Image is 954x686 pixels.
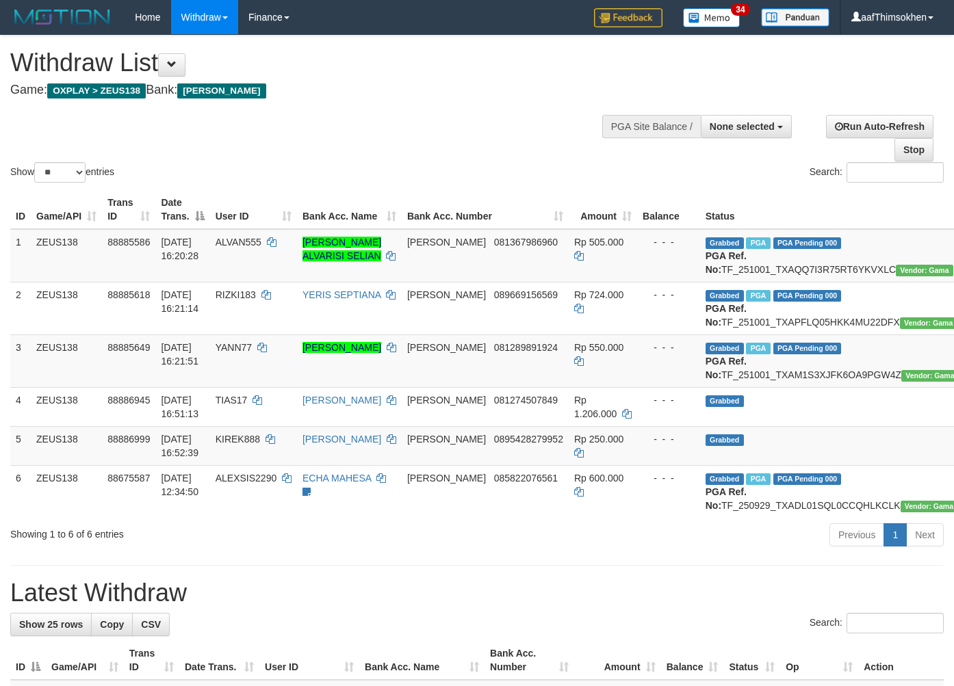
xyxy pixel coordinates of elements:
[407,342,486,353] span: [PERSON_NAME]
[706,434,744,446] span: Grabbed
[31,465,102,518] td: ZEUS138
[906,523,944,546] a: Next
[259,641,359,680] th: User ID: activate to sort column ascending
[302,342,381,353] a: [PERSON_NAME]
[132,613,170,636] a: CSV
[847,162,944,183] input: Search:
[161,434,198,458] span: [DATE] 16:52:39
[216,473,277,484] span: ALEXSIS2290
[31,387,102,426] td: ZEUS138
[884,523,907,546] a: 1
[10,49,622,77] h1: Withdraw List
[302,289,381,300] a: YERIS SEPTIANA
[10,522,387,541] div: Showing 1 to 6 of 6 entries
[10,426,31,465] td: 5
[107,434,150,445] span: 88886999
[10,613,92,636] a: Show 25 rows
[31,426,102,465] td: ZEUS138
[407,473,486,484] span: [PERSON_NAME]
[569,190,637,229] th: Amount: activate to sort column ascending
[706,343,744,354] span: Grabbed
[31,334,102,387] td: ZEUS138
[10,190,31,229] th: ID
[746,290,770,302] span: Marked by aafanarl
[746,237,770,249] span: Marked by aafanarl
[10,641,46,680] th: ID: activate to sort column descending
[161,289,198,314] span: [DATE] 16:21:14
[896,265,953,276] span: Vendor URL: https://trx31.1velocity.biz
[706,356,747,380] b: PGA Ref. No:
[643,432,695,446] div: - - -
[302,237,381,261] a: [PERSON_NAME] ALVARISI SELIAN
[773,473,842,485] span: PGA Pending
[773,237,842,249] span: PGA Pending
[216,342,252,353] span: YANN77
[297,190,402,229] th: Bank Acc. Name: activate to sort column ascending
[10,83,622,97] h4: Game: Bank:
[179,641,259,680] th: Date Trans.: activate to sort column ascending
[10,162,114,183] label: Show entries
[102,190,155,229] th: Trans ID: activate to sort column ascending
[407,237,486,248] span: [PERSON_NAME]
[10,334,31,387] td: 3
[210,190,297,229] th: User ID: activate to sort column ascending
[107,342,150,353] span: 88885649
[46,641,124,680] th: Game/API: activate to sort column ascending
[701,115,792,138] button: None selected
[602,115,701,138] div: PGA Site Balance /
[407,395,486,406] span: [PERSON_NAME]
[31,190,102,229] th: Game/API: activate to sort column ascending
[141,619,161,630] span: CSV
[107,289,150,300] span: 88885618
[216,237,261,248] span: ALVAN555
[706,473,744,485] span: Grabbed
[107,237,150,248] span: 88885586
[810,162,944,183] label: Search:
[47,83,146,98] span: OXPLAY > ZEUS138
[494,434,563,445] span: Copy 0895428279952 to clipboard
[773,343,842,354] span: PGA Pending
[177,83,266,98] span: [PERSON_NAME]
[19,619,83,630] span: Show 25 rows
[10,282,31,334] td: 2
[780,641,858,680] th: Op: activate to sort column ascending
[161,342,198,367] span: [DATE] 16:21:51
[761,8,829,27] img: panduan.png
[302,434,381,445] a: [PERSON_NAME]
[107,395,150,406] span: 88886945
[706,250,747,275] b: PGA Ref. No:
[494,473,558,484] span: Copy 085822076561 to clipboard
[107,473,150,484] span: 88675587
[661,641,724,680] th: Balance: activate to sort column ascending
[574,237,623,248] span: Rp 505.000
[302,395,381,406] a: [PERSON_NAME]
[10,7,114,27] img: MOTION_logo.png
[637,190,700,229] th: Balance
[683,8,740,27] img: Button%20Memo.svg
[161,237,198,261] span: [DATE] 16:20:28
[31,229,102,282] td: ZEUS138
[574,342,623,353] span: Rp 550.000
[643,288,695,302] div: - - -
[829,523,884,546] a: Previous
[216,434,260,445] span: KIREK888
[826,115,933,138] a: Run Auto-Refresh
[706,486,747,511] b: PGA Ref. No:
[706,237,744,249] span: Grabbed
[574,641,660,680] th: Amount: activate to sort column ascending
[847,613,944,633] input: Search:
[643,393,695,407] div: - - -
[494,342,558,353] span: Copy 081289891924 to clipboard
[643,235,695,249] div: - - -
[494,395,558,406] span: Copy 081274507849 to clipboard
[894,138,933,161] a: Stop
[773,290,842,302] span: PGA Pending
[91,613,133,636] a: Copy
[10,387,31,426] td: 4
[161,473,198,497] span: [DATE] 12:34:50
[746,473,770,485] span: Marked by aafpengsreynich
[31,282,102,334] td: ZEUS138
[574,395,617,419] span: Rp 1.206.000
[302,473,371,484] a: ECHA MAHESA
[706,395,744,407] span: Grabbed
